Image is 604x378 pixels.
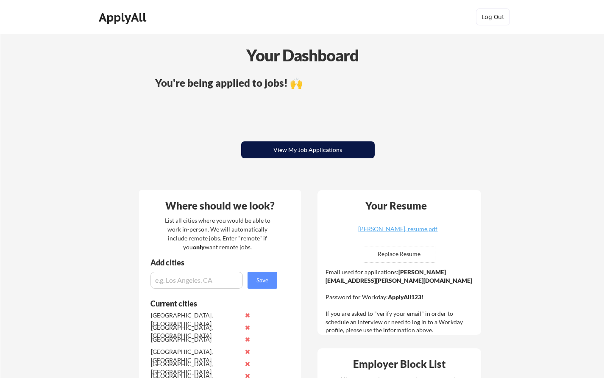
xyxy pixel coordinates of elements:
[151,348,240,364] div: [GEOGRAPHIC_DATA], [GEOGRAPHIC_DATA]
[151,360,240,376] div: [GEOGRAPHIC_DATA], [GEOGRAPHIC_DATA]
[354,201,438,211] div: Your Resume
[193,243,205,251] strong: only
[1,43,604,67] div: Your Dashboard
[151,323,240,340] div: [GEOGRAPHIC_DATA], [GEOGRAPHIC_DATA]
[241,141,375,158] button: View My Job Applications
[99,10,149,25] div: ApplyAll
[155,78,461,88] div: You're being applied to jobs! 🙌
[326,268,475,334] div: Email used for applications: Password for Workday: If you are asked to "verify your email" in ord...
[348,226,448,239] a: [PERSON_NAME], resume.pdf
[141,201,299,211] div: Where should we look?
[321,359,479,369] div: Employer Block List
[248,272,277,289] button: Save
[150,259,279,266] div: Add cities
[159,216,276,251] div: List all cities where you would be able to work in-person. We will automatically include remote j...
[348,226,448,232] div: [PERSON_NAME], resume.pdf
[150,272,243,289] input: e.g. Los Angeles, CA
[150,300,268,307] div: Current cities
[151,311,240,328] div: [GEOGRAPHIC_DATA], [GEOGRAPHIC_DATA]
[326,268,472,284] strong: [PERSON_NAME][EMAIL_ADDRESS][PERSON_NAME][DOMAIN_NAME]
[476,8,510,25] button: Log Out
[151,335,240,344] div: [GEOGRAPHIC_DATA]
[388,293,423,301] strong: ApplyAll123!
